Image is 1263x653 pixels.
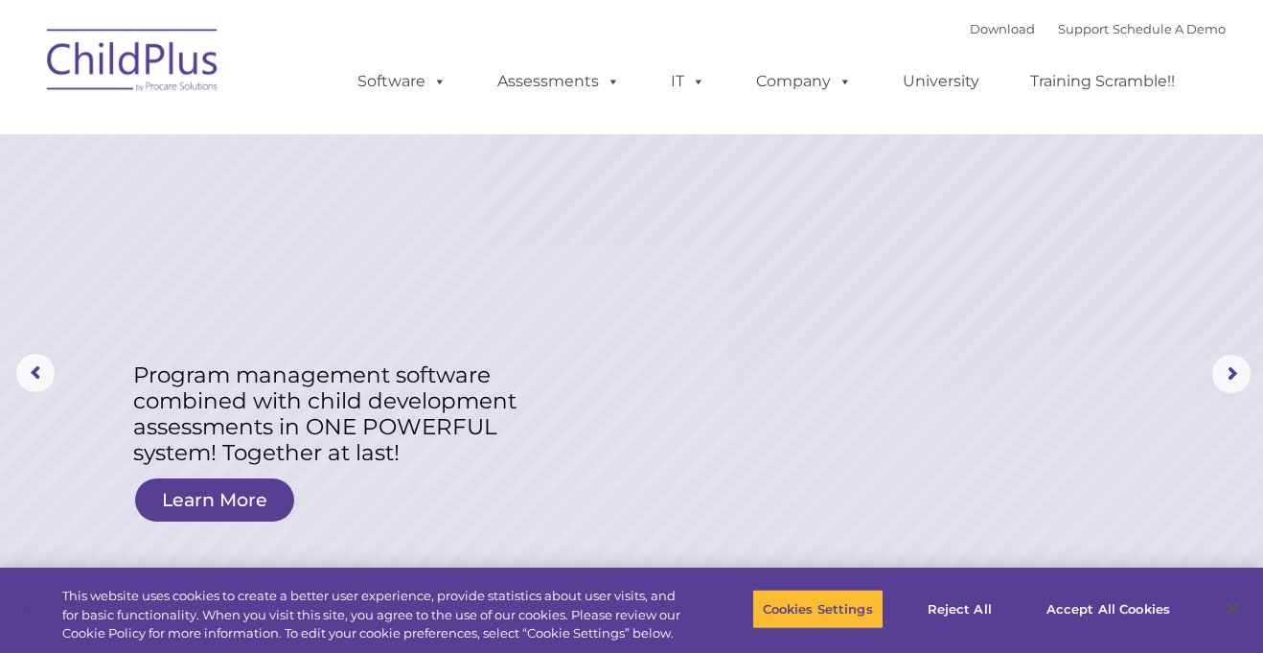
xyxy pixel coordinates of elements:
a: Software [338,62,466,101]
font: | [970,21,1226,36]
a: IT [652,62,724,101]
button: Cookies Settings [752,589,884,629]
img: DRDP Assessment in ChildPlus [134,190,465,352]
span: Phone number [266,205,348,220]
a: University [884,62,999,101]
a: Training Scramble!! [1011,62,1194,101]
a: Schedule A Demo [1113,21,1226,36]
a: Learn More [135,478,294,522]
a: Support [1058,21,1109,36]
a: Company [737,62,871,101]
button: Reject All [900,589,1020,629]
button: Close [1211,588,1253,630]
a: Assessments [478,62,639,101]
a: Download [970,21,1035,36]
rs-layer: Program management software combined with child development assessments in ONE POWERFUL system! T... [133,362,538,466]
span: Last name [266,127,325,141]
div: This website uses cookies to create a better user experience, provide statistics about user visit... [62,587,695,643]
button: Accept All Cookies [1036,589,1181,629]
img: ChildPlus by Procare Solutions [37,15,229,111]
